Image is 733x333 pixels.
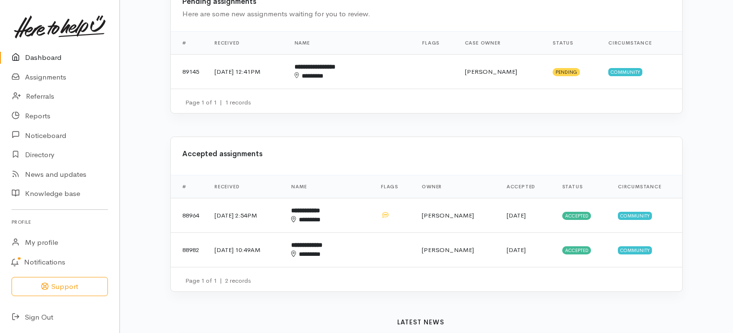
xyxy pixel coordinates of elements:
[499,175,555,198] th: Accepted
[207,232,284,267] td: [DATE] 10:49AM
[220,276,222,285] span: |
[207,198,284,232] td: [DATE] 2:54PM
[618,246,652,254] span: Community
[171,175,207,198] th: #
[287,31,415,54] th: Name
[12,216,108,229] h6: Profile
[457,54,545,89] td: [PERSON_NAME]
[284,175,373,198] th: Name
[545,31,601,54] th: Status
[610,175,682,198] th: Circumstance
[414,31,457,54] th: Flags
[562,246,591,254] span: Accepted
[207,31,287,54] th: Received
[171,54,207,89] td: 89145
[553,68,580,76] span: Pending
[414,232,499,267] td: [PERSON_NAME]
[618,212,652,219] span: Community
[507,211,526,219] time: [DATE]
[182,9,671,20] div: Here are some new assignments waiting for you to review.
[555,175,610,198] th: Status
[185,98,251,106] small: Page 1 of 1 1 records
[457,31,545,54] th: Case Owner
[414,175,499,198] th: Owner
[207,54,287,89] td: [DATE] 12:41PM
[601,31,682,54] th: Circumstance
[373,175,414,198] th: Flags
[220,98,222,106] span: |
[608,68,642,76] span: Community
[414,198,499,232] td: [PERSON_NAME]
[562,212,591,219] span: Accepted
[182,149,262,158] b: Accepted assignments
[171,198,207,232] td: 88964
[507,246,526,254] time: [DATE]
[185,276,251,285] small: Page 1 of 1 2 records
[207,175,284,198] th: Received
[12,277,108,297] button: Support
[397,318,444,326] b: Latest news
[171,31,207,54] th: #
[171,232,207,267] td: 88982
